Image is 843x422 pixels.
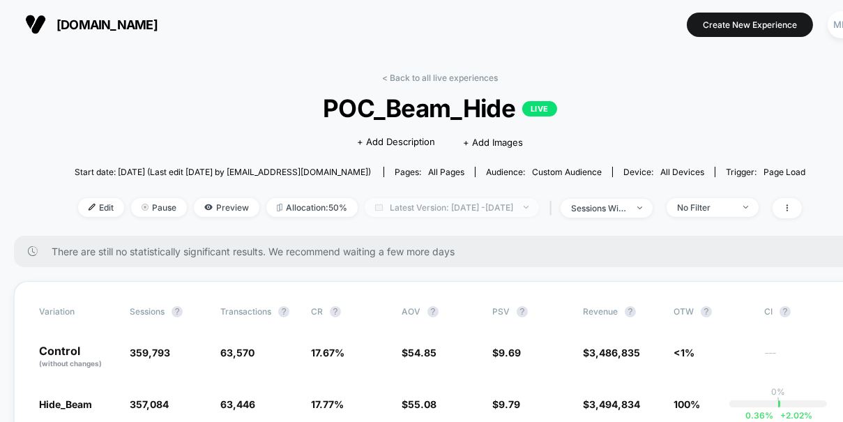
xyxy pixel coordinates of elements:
span: Edit [78,198,124,217]
img: end [142,204,149,211]
img: end [637,206,642,209]
span: Sessions [130,306,165,317]
button: [DOMAIN_NAME] [21,13,162,36]
img: Visually logo [25,14,46,35]
span: $ [402,347,436,359]
span: + Add Description [357,135,435,149]
span: 54.85 [408,347,436,359]
span: <1% [674,347,694,359]
span: POC_Beam_Hide [112,93,769,123]
p: Control [39,345,116,369]
span: Device: [612,167,715,177]
span: AOV [402,306,420,317]
span: 55.08 [408,398,436,410]
button: ? [172,306,183,317]
img: calendar [375,204,383,211]
span: (without changes) [39,359,102,368]
div: sessions with impression [571,203,627,213]
span: 9.79 [499,398,520,410]
span: $ [492,347,521,359]
span: 100% [674,398,700,410]
span: [DOMAIN_NAME] [56,17,158,32]
button: ? [701,306,712,317]
button: ? [780,306,791,317]
button: ? [330,306,341,317]
span: all pages [428,167,464,177]
span: 2.02 % [773,410,812,421]
span: There are still no statistically significant results. We recommend waiting a few more days [52,246,838,257]
span: | [546,198,561,218]
div: Pages: [395,167,464,177]
img: end [743,206,748,209]
p: LIVE [522,101,557,116]
span: Custom Audience [532,167,602,177]
span: + Add Images [463,137,523,148]
span: Allocation: 50% [266,198,358,217]
img: end [524,206,529,209]
span: 17.77 % [311,398,344,410]
button: Create New Experience [687,13,813,37]
div: Trigger: [726,167,805,177]
span: Latest Version: [DATE] - [DATE] [365,198,539,217]
div: Audience: [486,167,602,177]
span: 63,446 [220,398,255,410]
div: No Filter [677,202,733,213]
span: $ [492,398,520,410]
img: edit [89,204,96,211]
span: CI [764,306,841,317]
button: ? [517,306,528,317]
span: Hide_Beam [39,398,92,410]
span: $ [583,398,640,410]
a: < Back to all live experiences [382,73,498,83]
span: 63,570 [220,347,255,359]
span: 3,494,834 [589,398,640,410]
span: Pause [131,198,187,217]
span: $ [402,398,436,410]
span: Revenue [583,306,618,317]
span: Variation [39,306,116,317]
span: 3,486,835 [589,347,640,359]
span: Transactions [220,306,271,317]
span: --- [764,349,841,369]
button: ? [625,306,636,317]
p: 0% [771,386,785,397]
span: 357,084 [130,398,169,410]
span: 0.36 % [745,410,773,421]
span: 17.67 % [311,347,344,359]
span: all devices [660,167,704,177]
span: + [780,410,786,421]
p: | [777,397,780,407]
span: 359,793 [130,347,170,359]
button: ? [278,306,289,317]
span: Page Load [764,167,805,177]
span: PSV [492,306,510,317]
span: CR [311,306,323,317]
img: rebalance [277,204,282,211]
span: Start date: [DATE] (Last edit [DATE] by [EMAIL_ADDRESS][DOMAIN_NAME]) [75,167,371,177]
span: 9.69 [499,347,521,359]
span: Preview [194,198,259,217]
span: $ [583,347,640,359]
span: OTW [674,306,750,317]
button: ? [427,306,439,317]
